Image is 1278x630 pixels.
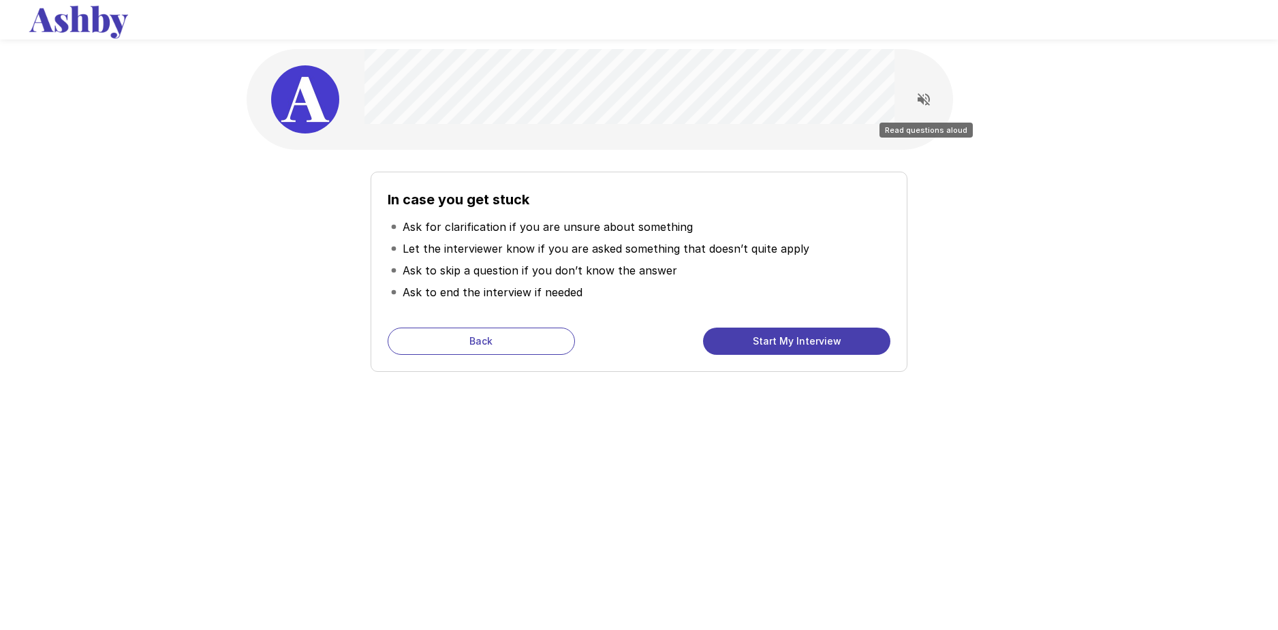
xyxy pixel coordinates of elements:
p: Ask to skip a question if you don’t know the answer [403,262,677,279]
p: Ask to end the interview if needed [403,284,582,300]
p: Let the interviewer know if you are asked something that doesn’t quite apply [403,240,809,257]
img: ashby_avatar.jpeg [271,65,339,133]
button: Start My Interview [703,328,890,355]
b: In case you get stuck [388,191,529,208]
button: Back [388,328,575,355]
p: Ask for clarification if you are unsure about something [403,219,693,235]
div: Read questions aloud [879,123,973,138]
button: Read questions aloud [910,86,937,113]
